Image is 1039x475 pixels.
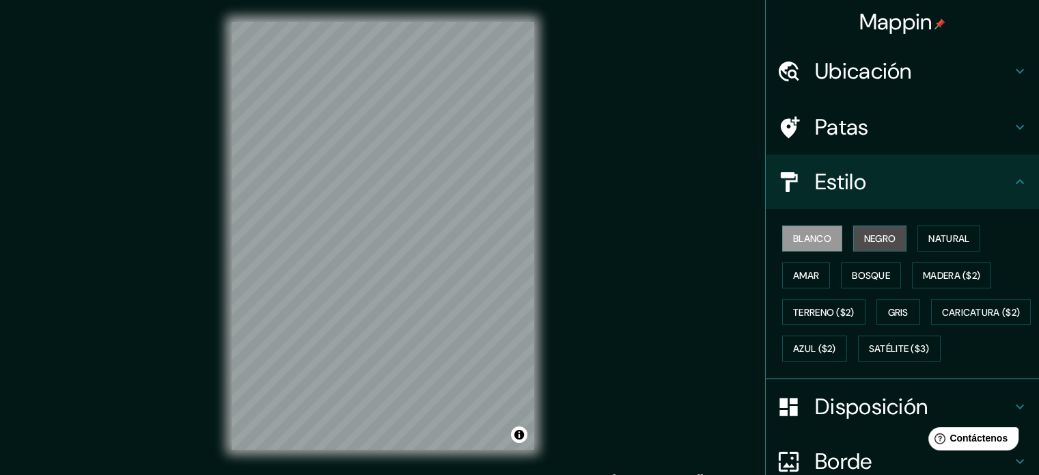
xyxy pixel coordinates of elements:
[782,226,842,252] button: Blanco
[793,232,831,245] font: Blanco
[782,336,847,362] button: Azul ($2)
[852,269,890,282] font: Bosque
[766,44,1039,98] div: Ubicación
[917,226,980,252] button: Natural
[511,426,527,443] button: Activar o desactivar atribución
[876,299,920,325] button: Gris
[888,306,909,318] font: Gris
[815,113,869,141] font: Patas
[782,299,865,325] button: Terreno ($2)
[793,269,819,282] font: Amar
[232,22,534,450] canvas: Mapa
[934,18,945,29] img: pin-icon.png
[869,343,930,355] font: Satélite ($3)
[793,343,836,355] font: Azul ($2)
[766,100,1039,154] div: Patas
[853,226,907,252] button: Negro
[782,262,830,288] button: Amar
[928,232,969,245] font: Natural
[815,57,912,85] font: Ubicación
[858,336,941,362] button: Satélite ($3)
[841,262,901,288] button: Bosque
[766,154,1039,209] div: Estilo
[793,306,855,318] font: Terreno ($2)
[815,392,928,421] font: Disposición
[864,232,896,245] font: Negro
[912,262,991,288] button: Madera ($2)
[917,422,1024,460] iframe: Lanzador de widgets de ayuda
[815,167,866,196] font: Estilo
[942,306,1021,318] font: Caricatura ($2)
[931,299,1031,325] button: Caricatura ($2)
[923,269,980,282] font: Madera ($2)
[859,8,932,36] font: Mappin
[766,379,1039,434] div: Disposición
